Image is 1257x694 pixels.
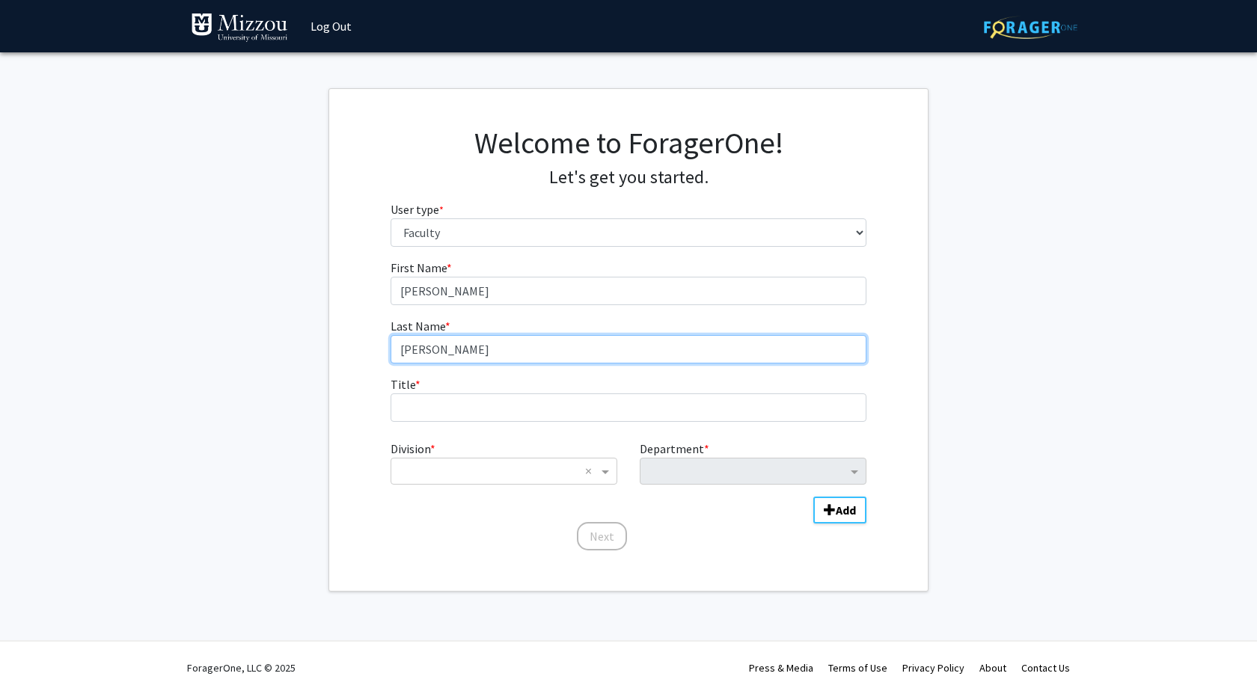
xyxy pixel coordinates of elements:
button: Add Division/Department [813,497,866,523]
h4: Let's get you started. [391,167,867,188]
ng-select: Division [391,458,617,485]
div: Division [379,440,628,485]
button: Next [577,522,627,550]
iframe: Chat [11,627,64,683]
span: Title [391,377,415,392]
img: ForagerOne Logo [984,16,1077,39]
ng-select: Department [640,458,866,485]
a: About [979,661,1006,675]
img: University of Missouri Logo [191,13,288,43]
span: First Name [391,260,447,275]
span: Last Name [391,319,445,334]
a: Contact Us [1021,661,1070,675]
span: Clear all [585,462,598,480]
div: Department [628,440,878,485]
a: Privacy Policy [902,661,964,675]
h1: Welcome to ForagerOne! [391,125,867,161]
div: ForagerOne, LLC © 2025 [187,642,296,694]
label: User type [391,200,444,218]
b: Add [836,503,856,518]
a: Press & Media [749,661,813,675]
a: Terms of Use [828,661,887,675]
